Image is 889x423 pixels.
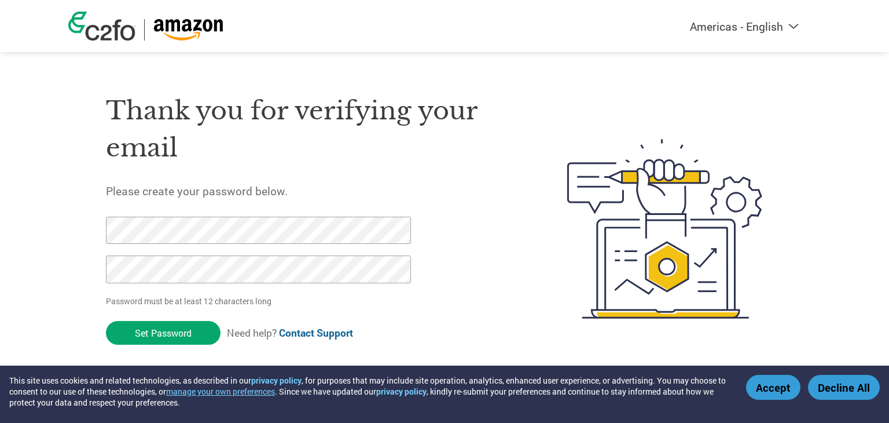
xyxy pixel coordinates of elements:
[106,92,512,167] h1: Thank you for verifying your email
[808,375,880,400] button: Decline All
[106,295,415,307] p: Password must be at least 12 characters long
[106,184,512,198] h5: Please create your password below.
[106,321,221,345] input: Set Password
[546,75,784,382] img: create-password
[251,375,302,386] a: privacy policy
[746,375,800,400] button: Accept
[279,326,353,340] a: Contact Support
[153,19,223,41] img: Amazon
[166,386,275,397] button: manage your own preferences
[68,12,135,41] img: c2fo logo
[227,326,353,340] span: Need help?
[376,386,427,397] a: privacy policy
[9,375,729,408] div: This site uses cookies and related technologies, as described in our , for purposes that may incl...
